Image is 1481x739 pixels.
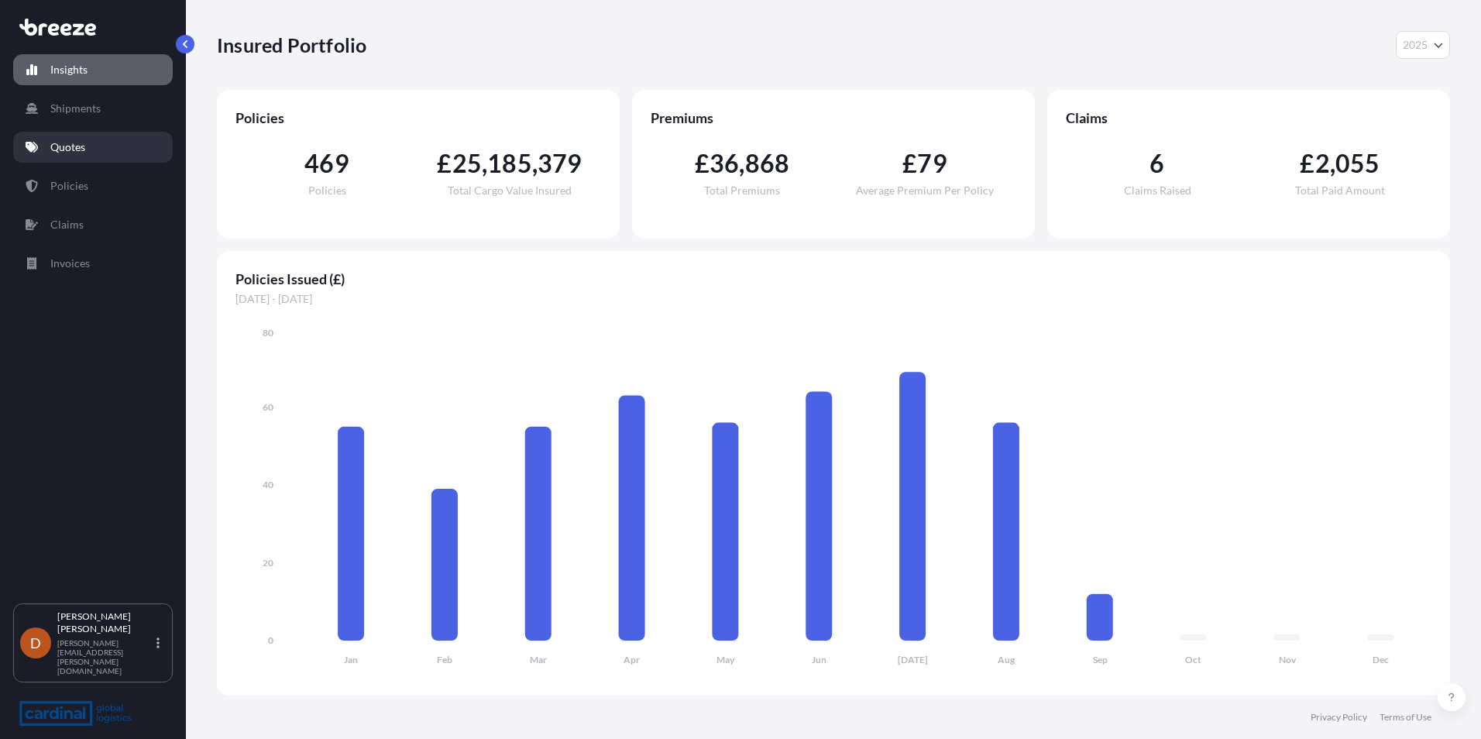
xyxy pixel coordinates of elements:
[1279,654,1297,665] tspan: Nov
[268,634,273,646] tspan: 0
[812,654,826,665] tspan: Jun
[1149,151,1164,176] span: 6
[1066,108,1431,127] span: Claims
[235,291,1431,307] span: [DATE] - [DATE]
[217,33,366,57] p: Insured Portfolio
[13,209,173,240] a: Claims
[651,108,1016,127] span: Premiums
[57,610,153,635] p: [PERSON_NAME] [PERSON_NAME]
[538,151,582,176] span: 379
[437,151,452,176] span: £
[263,557,273,569] tspan: 20
[50,217,84,232] p: Claims
[998,654,1015,665] tspan: Aug
[57,638,153,675] p: [PERSON_NAME][EMAIL_ADDRESS][PERSON_NAME][DOMAIN_NAME]
[13,170,173,201] a: Policies
[1315,151,1330,176] span: 2
[1330,151,1335,176] span: ,
[448,185,572,196] span: Total Cargo Value Insured
[13,54,173,85] a: Insights
[532,151,538,176] span: ,
[263,479,273,490] tspan: 40
[50,178,88,194] p: Policies
[856,185,994,196] span: Average Premium Per Policy
[1335,151,1380,176] span: 055
[263,327,273,339] tspan: 80
[917,151,947,176] span: 79
[19,701,132,726] img: organization-logo
[1373,654,1389,665] tspan: Dec
[13,93,173,124] a: Shipments
[437,654,452,665] tspan: Feb
[482,151,487,176] span: ,
[235,270,1431,288] span: Policies Issued (£)
[898,654,928,665] tspan: [DATE]
[30,635,41,651] span: D
[530,654,547,665] tspan: Mar
[263,401,273,413] tspan: 60
[716,654,735,665] tspan: May
[1185,654,1201,665] tspan: Oct
[1311,711,1367,724] a: Privacy Policy
[308,185,346,196] span: Policies
[235,108,601,127] span: Policies
[695,151,710,176] span: £
[13,248,173,279] a: Invoices
[739,151,744,176] span: ,
[344,654,358,665] tspan: Jan
[50,256,90,271] p: Invoices
[902,151,917,176] span: £
[704,185,780,196] span: Total Premiums
[1295,185,1385,196] span: Total Paid Amount
[487,151,532,176] span: 185
[50,62,88,77] p: Insights
[1300,151,1314,176] span: £
[1380,711,1431,724] a: Terms of Use
[1403,37,1428,53] span: 2025
[452,151,482,176] span: 25
[1093,654,1108,665] tspan: Sep
[50,139,85,155] p: Quotes
[1124,185,1191,196] span: Claims Raised
[50,101,101,116] p: Shipments
[1396,31,1450,59] button: Year Selector
[710,151,739,176] span: 36
[304,151,349,176] span: 469
[13,132,173,163] a: Quotes
[624,654,640,665] tspan: Apr
[745,151,790,176] span: 868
